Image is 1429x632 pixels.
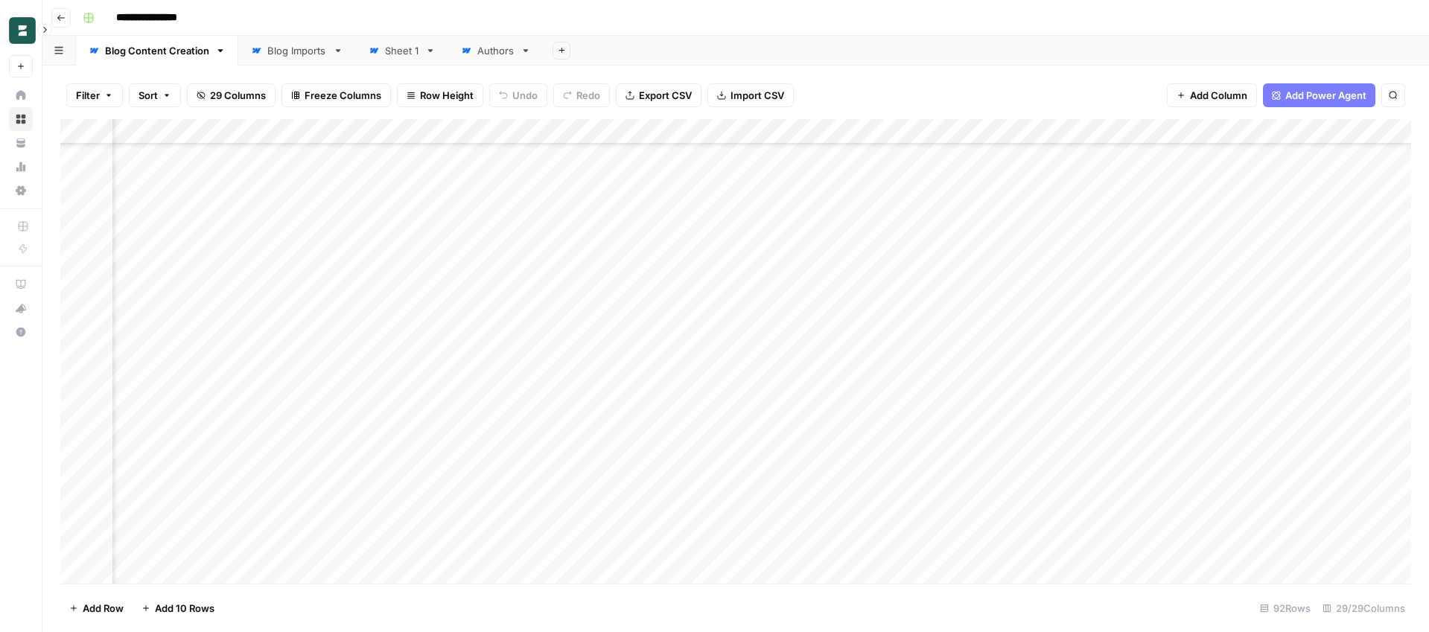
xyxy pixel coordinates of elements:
[9,155,33,179] a: Usage
[616,83,701,107] button: Export CSV
[267,43,327,58] div: Blog Imports
[356,36,448,66] a: Sheet 1
[238,36,356,66] a: Blog Imports
[76,88,100,103] span: Filter
[76,36,238,66] a: Blog Content Creation
[9,272,33,296] a: AirOps Academy
[210,88,266,103] span: 29 Columns
[576,88,600,103] span: Redo
[707,83,794,107] button: Import CSV
[448,36,544,66] a: Authors
[385,43,419,58] div: Sheet 1
[133,596,223,620] button: Add 10 Rows
[9,107,33,131] a: Browse
[1254,596,1317,620] div: 92 Rows
[305,88,381,103] span: Freeze Columns
[639,88,692,103] span: Export CSV
[397,83,483,107] button: Row Height
[105,43,209,58] div: Blog Content Creation
[420,88,474,103] span: Row Height
[1190,88,1247,103] span: Add Column
[1317,596,1411,620] div: 29/29 Columns
[731,88,784,103] span: Import CSV
[9,83,33,107] a: Home
[477,43,515,58] div: Authors
[155,601,214,616] span: Add 10 Rows
[9,320,33,344] button: Help + Support
[9,296,33,320] button: What's new?
[129,83,181,107] button: Sort
[9,17,36,44] img: Borderless Logo
[9,179,33,202] a: Settings
[187,83,276,107] button: 29 Columns
[10,297,32,319] div: What's new?
[83,601,124,616] span: Add Row
[512,88,538,103] span: Undo
[139,88,158,103] span: Sort
[489,83,547,107] button: Undo
[66,83,123,107] button: Filter
[60,596,133,620] button: Add Row
[281,83,391,107] button: Freeze Columns
[1167,83,1257,107] button: Add Column
[553,83,610,107] button: Redo
[9,131,33,155] a: Your Data
[1263,83,1375,107] button: Add Power Agent
[9,12,33,49] button: Workspace: Borderless
[1285,88,1366,103] span: Add Power Agent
